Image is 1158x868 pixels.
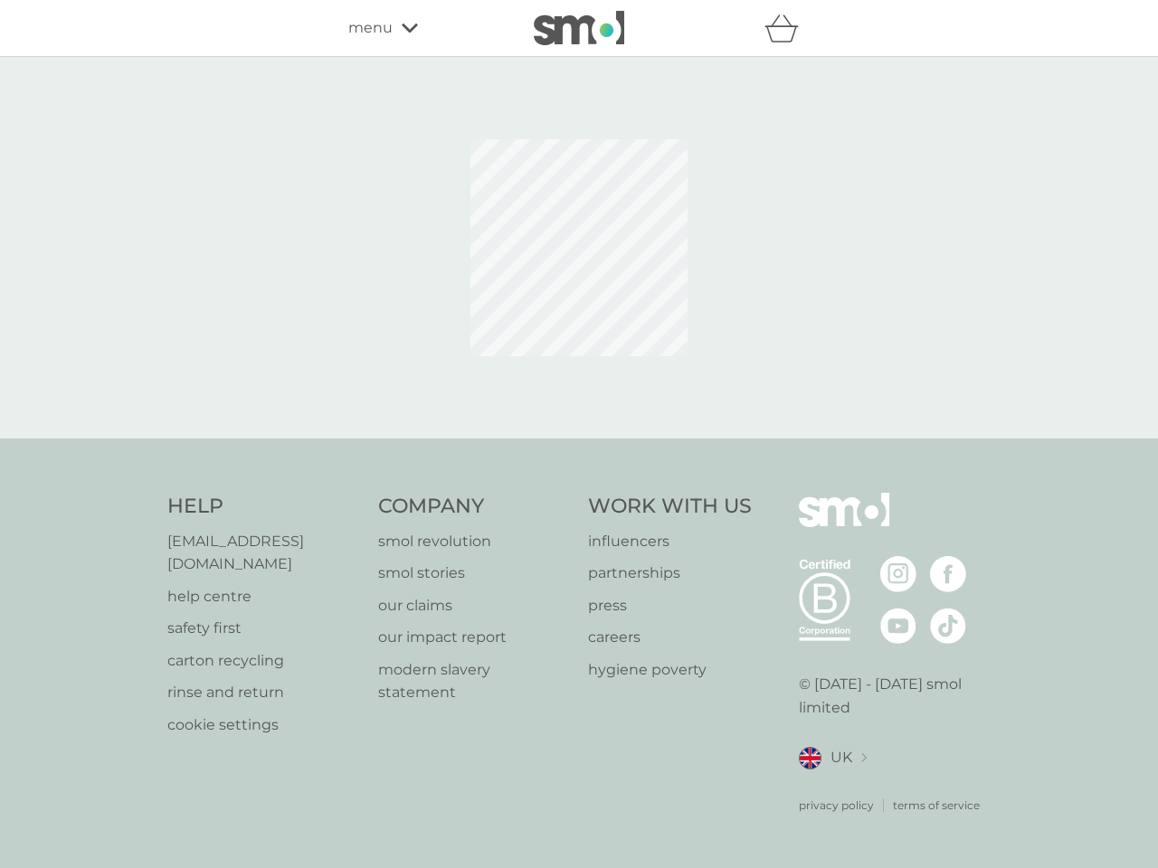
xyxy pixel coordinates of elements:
a: our impact report [378,626,571,649]
img: visit the smol Tiktok page [930,608,966,644]
a: terms of service [893,797,980,814]
span: menu [348,16,393,40]
a: smol revolution [378,530,571,553]
span: UK [831,746,852,769]
img: UK flag [799,747,821,769]
a: our claims [378,594,571,618]
a: influencers [588,530,752,553]
a: [EMAIL_ADDRESS][DOMAIN_NAME] [167,530,360,576]
img: select a new location [861,753,867,763]
a: help centre [167,585,360,609]
div: basket [764,10,810,46]
a: privacy policy [799,797,874,814]
h4: Work With Us [588,493,752,521]
a: safety first [167,617,360,640]
img: smol [534,11,624,45]
a: smol stories [378,561,571,585]
h4: Company [378,493,571,521]
a: press [588,594,752,618]
a: carton recycling [167,649,360,673]
p: © [DATE] - [DATE] smol limited [799,673,992,719]
img: visit the smol Youtube page [880,608,916,644]
a: cookie settings [167,713,360,737]
h4: Help [167,493,360,521]
a: hygiene poverty [588,658,752,682]
img: visit the smol Facebook page [930,556,966,592]
a: modern slavery statement [378,658,571,704]
a: partnerships [588,561,752,585]
a: rinse and return [167,681,360,704]
img: smol [799,493,889,554]
img: visit the smol Instagram page [880,556,916,592]
a: careers [588,626,752,649]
